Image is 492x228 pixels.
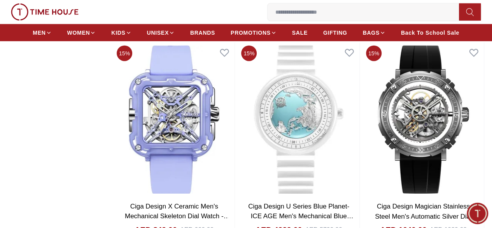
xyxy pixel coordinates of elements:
span: Back To School Sale [401,29,459,37]
div: Chat Widget [467,203,488,224]
a: Back To School Sale [401,26,459,40]
a: KIDS [111,26,131,40]
span: UNISEX [147,29,169,37]
a: BAGS [362,26,385,40]
a: MEN [33,26,51,40]
a: WOMEN [67,26,96,40]
img: Ciga Design X Ceramic Men's Mechanical Skeleton Dial Watch - X012-PP02-W5PL [114,42,235,197]
a: PROMOTIONS [231,26,277,40]
span: BAGS [362,29,379,37]
a: BRANDS [190,26,215,40]
span: 15 % [241,46,257,61]
span: SALE [292,29,308,37]
a: UNISEX [147,26,175,40]
span: WOMEN [67,29,90,37]
span: 15 % [117,46,132,61]
span: KIDS [111,29,125,37]
span: 15 % [366,46,382,61]
span: BRANDS [190,29,215,37]
a: GIFTING [323,26,347,40]
span: GIFTING [323,29,347,37]
img: Ciga Design Magician Stainless Steel Men's Automatic Silver Dial Watch - M051-SS01-W6B [363,42,484,197]
span: MEN [33,29,46,37]
img: Ciga Design U Series Blue Planet-ICE AGE Men's Mechanical Blue Dial Watch - U032-WU01-W5W7W [238,42,359,197]
a: SALE [292,26,308,40]
span: PROMOTIONS [231,29,271,37]
img: ... [11,4,79,21]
